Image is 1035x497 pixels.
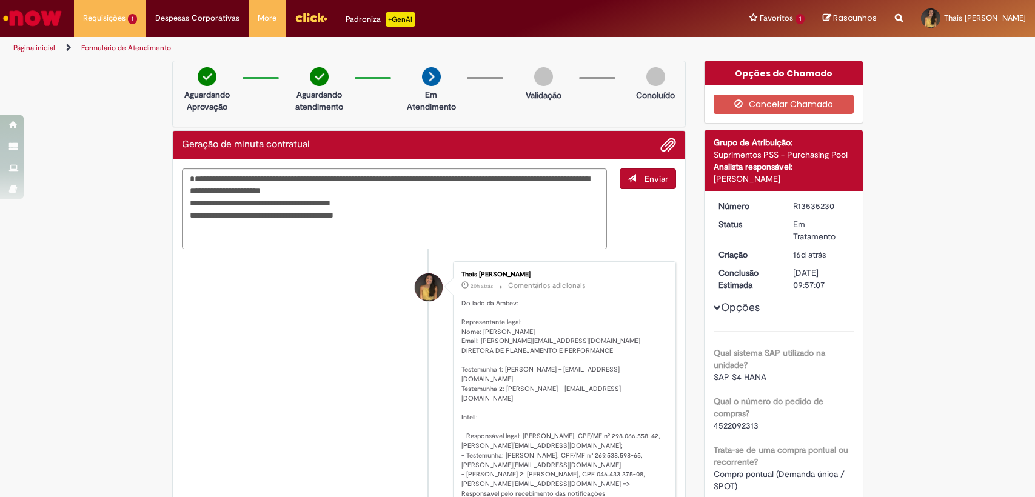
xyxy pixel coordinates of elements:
[793,249,826,260] span: 16d atrás
[534,67,553,86] img: img-circle-grey.png
[793,248,849,261] div: 15/09/2025 11:36:33
[155,12,239,24] span: Despesas Corporativas
[714,173,854,185] div: [PERSON_NAME]
[714,95,854,114] button: Cancelar Chamado
[620,168,676,189] button: Enviar
[714,347,825,370] b: Qual sistema SAP utilizado na unidade?
[793,200,849,212] div: R13535230
[346,12,415,27] div: Padroniza
[471,282,493,290] span: 20h atrás
[461,271,663,278] div: Thais [PERSON_NAME]
[705,61,863,85] div: Opções do Chamado
[709,248,784,261] dt: Criação
[402,88,461,113] p: Em Atendimento
[793,267,849,291] div: [DATE] 09:57:07
[646,67,665,86] img: img-circle-grey.png
[178,88,236,113] p: Aguardando Aprovação
[709,200,784,212] dt: Número
[714,444,848,467] b: Trata-se de uma compra pontual ou recorrente?
[714,469,847,492] span: Compra pontual (Demanda única / SPOT)
[714,396,823,419] b: Qual o número do pedido de compras?
[714,372,766,382] span: SAP S4 HANA
[128,14,137,24] span: 1
[709,267,784,291] dt: Conclusão Estimada
[833,12,877,24] span: Rascunhos
[645,173,668,184] span: Enviar
[526,89,561,101] p: Validação
[295,8,327,27] img: click_logo_yellow_360x200.png
[760,12,793,24] span: Favoritos
[944,13,1026,23] span: Thais [PERSON_NAME]
[258,12,276,24] span: More
[310,67,329,86] img: check-circle-green.png
[182,139,310,150] h2: Geração de minuta contratual Histórico de tíquete
[182,168,608,250] textarea: Digite sua mensagem aqui...
[793,218,849,242] div: Em Tratamento
[83,12,126,24] span: Requisições
[290,88,349,113] p: Aguardando atendimento
[660,137,676,153] button: Adicionar anexos
[714,161,854,173] div: Analista responsável:
[9,37,681,59] ul: Trilhas de página
[471,282,493,290] time: 29/09/2025 17:40:09
[508,281,586,291] small: Comentários adicionais
[1,6,64,30] img: ServiceNow
[714,136,854,148] div: Grupo de Atribuição:
[198,67,216,86] img: check-circle-green.png
[422,67,441,86] img: arrow-next.png
[823,13,877,24] a: Rascunhos
[13,43,55,53] a: Página inicial
[714,420,759,431] span: 4522092313
[386,12,415,27] p: +GenAi
[796,14,805,24] span: 1
[415,273,443,301] div: Thais Pupim Silva
[81,43,171,53] a: Formulário de Atendimento
[636,89,675,101] p: Concluído
[709,218,784,230] dt: Status
[714,148,854,161] div: Suprimentos PSS - Purchasing Pool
